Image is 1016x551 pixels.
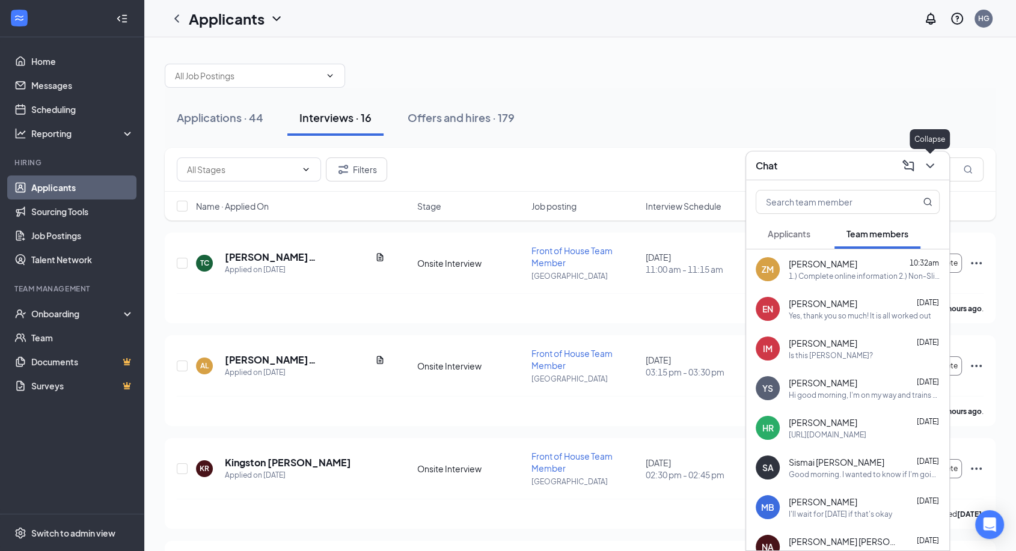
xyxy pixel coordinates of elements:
[762,303,773,315] div: EN
[789,377,857,389] span: [PERSON_NAME]
[225,353,370,367] h5: [PERSON_NAME] [PERSON_NAME]
[31,350,134,374] a: DocumentsCrown
[762,422,774,434] div: HR
[225,264,385,276] div: Applied on [DATE]
[326,157,387,181] button: Filter Filters
[975,510,1004,539] div: Open Intercom Messenger
[763,342,773,355] div: IM
[917,536,939,545] span: [DATE]
[969,256,984,270] svg: Ellipses
[789,390,940,400] div: Hi good morning, I'm on my way and trains were delayed 20 minutes I don't know why 😓 but I'll be ...
[336,162,350,177] svg: Filter
[170,11,184,26] svg: ChevronLeft
[531,200,577,212] span: Job posting
[31,73,134,97] a: Messages
[531,476,638,487] p: [GEOGRAPHIC_DATA]
[761,501,774,513] div: MB
[646,200,721,212] span: Interview Schedule
[31,224,134,248] a: Job Postings
[14,284,132,294] div: Team Management
[31,49,134,73] a: Home
[957,510,982,519] b: [DATE]
[901,159,916,173] svg: ComposeMessage
[31,308,124,320] div: Onboarding
[789,350,873,361] div: Is this [PERSON_NAME]?
[938,407,982,416] b: 21 hours ago
[789,430,866,440] div: [URL][DOMAIN_NAME]
[789,509,892,519] div: I'll wait for [DATE] if that's okay
[789,258,857,270] span: [PERSON_NAME]
[969,359,984,373] svg: Ellipses
[31,326,134,350] a: Team
[31,175,134,199] a: Applicants
[917,377,939,386] span: [DATE]
[31,527,115,539] div: Switch to admin view
[942,304,982,313] b: 2 hours ago
[646,263,753,275] span: 11:00 am - 11:15 am
[175,69,320,82] input: All Job Postings
[646,251,753,275] div: [DATE]
[13,12,25,24] svg: WorkstreamLogo
[200,463,209,473] div: KR
[325,71,335,81] svg: ChevronDown
[225,456,351,469] h5: Kingston [PERSON_NAME]
[269,11,284,26] svg: ChevronDown
[189,8,265,29] h1: Applicants
[910,258,939,267] span: 10:32am
[646,354,753,378] div: [DATE]
[923,159,937,173] svg: ChevronDown
[768,228,810,239] span: Applicants
[646,457,753,481] div: [DATE]
[917,338,939,347] span: [DATE]
[225,469,351,481] div: Applied on [DATE]
[762,461,774,473] div: SA
[196,200,269,212] span: Name · Applied On
[531,271,638,281] p: [GEOGRAPHIC_DATA]
[417,257,524,269] div: Onsite Interview
[917,496,939,505] span: [DATE]
[899,156,918,175] button: ComposeMessage
[789,496,857,508] span: [PERSON_NAME]
[31,97,134,121] a: Scheduling
[31,374,134,398] a: SurveysCrown
[299,110,372,125] div: Interviews · 16
[531,374,638,384] p: [GEOGRAPHIC_DATA]
[14,308,26,320] svg: UserCheck
[375,252,385,262] svg: Document
[978,13,990,23] div: HG
[917,298,939,307] span: [DATE]
[225,367,385,379] div: Applied on [DATE]
[375,355,385,365] svg: Document
[301,165,311,174] svg: ChevronDown
[646,366,753,378] span: 03:15 pm - 03:30 pm
[417,360,524,372] div: Onsite Interview
[846,228,908,239] span: Team members
[917,457,939,466] span: [DATE]
[646,469,753,481] span: 02:30 pm - 02:45 pm
[31,127,135,139] div: Reporting
[789,416,857,428] span: [PERSON_NAME]
[116,13,128,25] svg: Collapse
[187,163,296,176] input: All Stages
[789,271,940,281] div: 1.) Complete online information 2.) Non-Slip Shoes 3.) Food Handler's Card [URL][DOMAIN_NAME] 4.)...
[531,348,613,371] span: Front of House Team Member
[789,311,931,321] div: Yes, thank you so much! It is all worked out
[756,159,777,172] h3: Chat
[963,165,973,174] svg: MagnifyingGlass
[920,156,940,175] button: ChevronDown
[225,251,370,264] h5: [PERSON_NAME] [PERSON_NAME]
[917,417,939,426] span: [DATE]
[762,382,773,394] div: YS
[14,157,132,168] div: Hiring
[14,527,26,539] svg: Settings
[31,248,134,272] a: Talent Network
[31,199,134,224] a: Sourcing Tools
[200,361,209,371] div: AL
[14,127,26,139] svg: Analysis
[417,463,524,475] div: Onsite Interview
[789,456,884,468] span: Sismai [PERSON_NAME]
[923,197,932,207] svg: MagnifyingGlass
[969,461,984,476] svg: Ellipses
[408,110,515,125] div: Offers and hires · 179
